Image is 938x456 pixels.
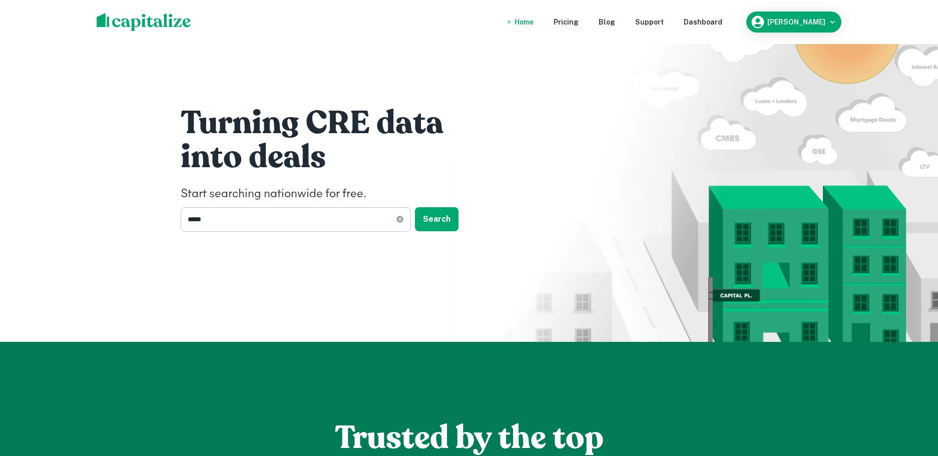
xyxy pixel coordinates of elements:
a: Dashboard [684,17,722,28]
h4: Start searching nationwide for free. [181,185,481,203]
h1: Turning CRE data [181,103,481,143]
img: capitalize-logo.png [97,13,191,31]
h1: into deals [181,137,481,177]
a: Blog [599,17,615,28]
h6: [PERSON_NAME] [767,19,825,26]
button: Search [415,207,458,231]
a: Pricing [554,17,579,28]
a: Home [515,17,534,28]
a: Support [635,17,664,28]
iframe: Chat Widget [888,344,938,392]
button: [PERSON_NAME] [746,12,841,33]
